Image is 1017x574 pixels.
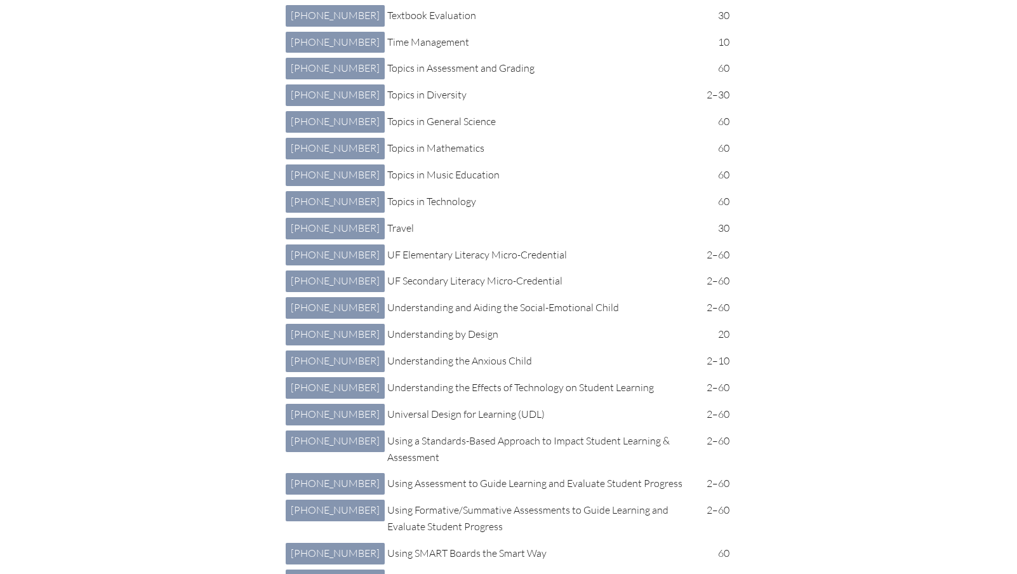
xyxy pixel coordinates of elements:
[286,270,385,292] a: [PHONE_NUMBER]
[703,114,729,130] p: 60
[286,244,385,266] a: [PHONE_NUMBER]
[387,167,693,184] p: Topics in Music Education
[387,247,693,264] p: UF Elementary Literacy Micro-Credential
[286,138,385,159] a: [PHONE_NUMBER]
[286,164,385,186] a: [PHONE_NUMBER]
[387,34,693,51] p: Time Management
[703,502,729,519] p: 2–60
[387,8,693,24] p: Textbook Evaluation
[286,431,385,452] a: [PHONE_NUMBER]
[286,5,385,27] a: [PHONE_NUMBER]
[703,140,729,157] p: 60
[387,545,693,562] p: Using SMART Boards the Smart Way
[286,500,385,521] a: [PHONE_NUMBER]
[387,194,693,210] p: Topics in Technology
[387,273,693,290] p: UF Secondary Literacy Micro-Credential
[286,297,385,319] a: [PHONE_NUMBER]
[387,326,693,343] p: Understanding by Design
[387,300,693,316] p: Understanding and Aiding the Social-Emotional Child
[286,32,385,53] a: [PHONE_NUMBER]
[387,220,693,237] p: Travel
[703,433,729,450] p: 2–60
[703,380,729,396] p: 2–60
[286,111,385,133] a: [PHONE_NUMBER]
[703,247,729,264] p: 2–60
[286,377,385,399] a: [PHONE_NUMBER]
[703,220,729,237] p: 30
[286,404,385,425] a: [PHONE_NUMBER]
[387,114,693,130] p: Topics in General Science
[286,58,385,79] a: [PHONE_NUMBER]
[703,167,729,184] p: 60
[286,191,385,213] a: [PHONE_NUMBER]
[703,8,729,24] p: 30
[387,380,693,396] p: Understanding the Effects of Technology on Student Learning
[286,324,385,345] a: [PHONE_NUMBER]
[703,87,729,103] p: 2–30
[387,60,693,77] p: Topics in Assessment and Grading
[286,543,385,564] a: [PHONE_NUMBER]
[387,433,693,466] p: Using a Standards-Based Approach to Impact Student Learning & Assessment
[387,476,693,492] p: Using Assessment to Guide Learning and Evaluate Student Progress
[387,353,693,370] p: Understanding the Anxious Child
[703,273,729,290] p: 2–60
[286,84,385,106] a: [PHONE_NUMBER]
[286,473,385,495] a: [PHONE_NUMBER]
[703,194,729,210] p: 60
[387,502,693,535] p: Using Formative/Summative Assessments to Guide Learning and Evaluate Student Progress
[387,140,693,157] p: Topics in Mathematics
[703,476,729,492] p: 2–60
[387,406,693,423] p: Universal Design for Learning (UDL)
[703,406,729,423] p: 2–60
[703,34,729,51] p: 10
[286,218,385,239] a: [PHONE_NUMBER]
[703,353,729,370] p: 2–10
[703,545,729,562] p: 60
[703,60,729,77] p: 60
[703,300,729,316] p: 2–60
[286,350,385,372] a: [PHONE_NUMBER]
[703,326,729,343] p: 20
[387,87,693,103] p: Topics in Diversity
